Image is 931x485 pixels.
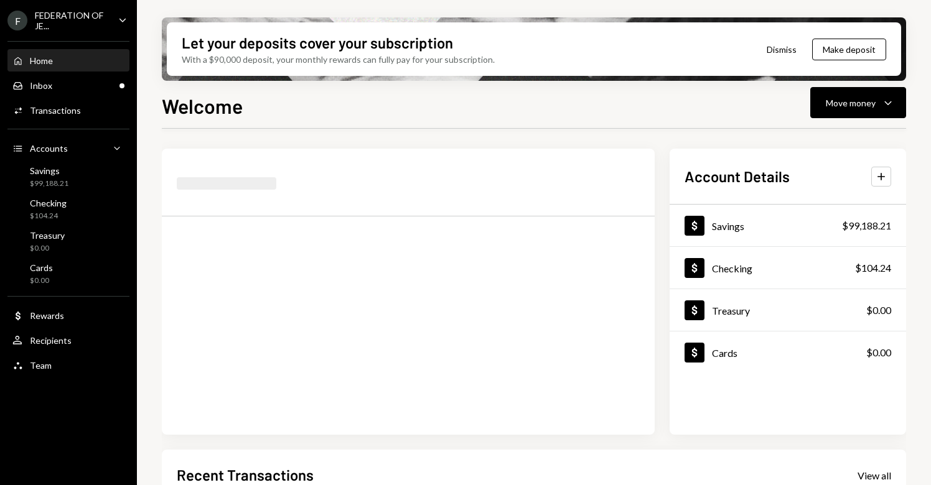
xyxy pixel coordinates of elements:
div: $0.00 [866,303,891,318]
div: Cards [30,262,53,273]
div: FEDERATION OF JE... [35,10,108,31]
a: Home [7,49,129,72]
div: Inbox [30,80,52,91]
a: Treasury$0.00 [670,289,906,331]
div: F [7,11,27,30]
h1: Welcome [162,93,243,118]
div: Checking [30,198,67,208]
div: Let your deposits cover your subscription [182,32,453,53]
a: Team [7,354,129,376]
div: $0.00 [30,243,65,254]
div: $104.24 [855,261,891,275]
a: Accounts [7,137,129,159]
h2: Account Details [685,166,790,187]
div: $0.00 [866,345,891,360]
div: $104.24 [30,211,67,221]
div: View all [858,469,891,482]
div: Team [30,360,52,371]
div: Savings [712,220,744,232]
div: Transactions [30,105,81,116]
a: Cards$0.00 [7,259,129,289]
a: Transactions [7,99,129,121]
a: Rewards [7,304,129,326]
a: View all [858,468,891,482]
a: Savings$99,188.21 [7,162,129,192]
div: Accounts [30,143,68,154]
div: $0.00 [30,275,53,286]
button: Move money [810,87,906,118]
a: Recipients [7,329,129,351]
div: Treasury [712,305,750,316]
div: $99,188.21 [842,218,891,233]
a: Inbox [7,74,129,96]
div: Cards [712,347,737,359]
button: Dismiss [751,35,812,64]
div: $99,188.21 [30,178,68,189]
a: Savings$99,188.21 [670,205,906,246]
button: Make deposit [812,39,886,60]
div: Rewards [30,310,64,321]
h2: Recent Transactions [177,464,314,485]
div: Home [30,55,53,66]
a: Cards$0.00 [670,331,906,373]
div: Checking [712,262,752,274]
a: Treasury$0.00 [7,226,129,256]
a: Checking$104.24 [7,194,129,224]
div: Treasury [30,230,65,241]
div: Move money [826,96,876,109]
div: With a $90,000 deposit, your monthly rewards can fully pay for your subscription. [182,53,495,66]
a: Checking$104.24 [670,247,906,289]
div: Recipients [30,335,72,346]
div: Savings [30,165,68,176]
